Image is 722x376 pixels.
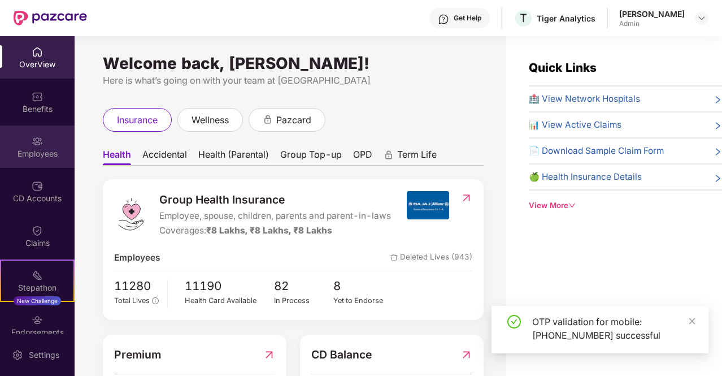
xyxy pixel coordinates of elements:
span: Employee, spouse, children, parents and parent-in-laws [159,209,391,223]
span: ₹8 Lakhs, ₹8 Lakhs, ₹8 Lakhs [206,225,332,236]
span: Employees [114,251,160,265]
span: wellness [192,113,229,127]
span: Group Health Insurance [159,191,391,208]
span: 📄 Download Sample Claim Form [529,144,664,158]
span: right [714,120,722,132]
div: [PERSON_NAME] [619,8,685,19]
span: close [688,317,696,325]
div: Admin [619,19,685,28]
span: 📊 View Active Claims [529,118,621,132]
span: info-circle [152,297,158,304]
div: Coverages: [159,224,391,237]
img: svg+xml;base64,PHN2ZyB4bWxucz0iaHR0cDovL3d3dy53My5vcmcvMjAwMC9zdmciIHdpZHRoPSIyMSIgaGVpZ2h0PSIyMC... [32,270,43,281]
span: Term Life [397,149,437,165]
span: Health (Parental) [198,149,269,165]
img: svg+xml;base64,PHN2ZyBpZD0iSG9tZSIgeG1sbnM9Imh0dHA6Ly93d3cudzMub3JnLzIwMDAvc3ZnIiB3aWR0aD0iMjAiIG... [32,46,43,58]
img: RedirectIcon [460,192,472,204]
div: Settings [25,349,63,361]
img: New Pazcare Logo [14,11,87,25]
div: Here is what’s going on with your team at [GEOGRAPHIC_DATA] [103,74,484,88]
span: Deleted Lives (943) [390,251,472,265]
div: Stepathon [1,282,73,293]
div: In Process [274,295,334,306]
span: 11280 [114,277,159,296]
div: animation [384,150,394,160]
span: down [568,202,576,209]
div: Health Card Available [185,295,274,306]
span: 🏥 View Network Hospitals [529,92,640,106]
img: svg+xml;base64,PHN2ZyBpZD0iQ2xhaW0iIHhtbG5zPSJodHRwOi8vd3d3LnczLm9yZy8yMDAwL3N2ZyIgd2lkdGg9IjIwIi... [32,225,43,236]
span: CD Balance [311,346,372,363]
img: RedirectIcon [263,346,275,363]
img: svg+xml;base64,PHN2ZyBpZD0iRW5kb3JzZW1lbnRzIiB4bWxucz0iaHR0cDovL3d3dy53My5vcmcvMjAwMC9zdmciIHdpZH... [32,314,43,326]
span: Health [103,149,131,165]
img: svg+xml;base64,PHN2ZyBpZD0iQmVuZWZpdHMiIHhtbG5zPSJodHRwOi8vd3d3LnczLm9yZy8yMDAwL3N2ZyIgd2lkdGg9Ij... [32,91,43,102]
span: Quick Links [529,60,597,75]
span: T [520,11,527,25]
div: View More [529,200,722,211]
span: right [714,172,722,184]
span: right [714,94,722,106]
span: 82 [274,277,334,296]
img: svg+xml;base64,PHN2ZyBpZD0iU2V0dGluZy0yMHgyMCIgeG1sbnM9Imh0dHA6Ly93d3cudzMub3JnLzIwMDAvc3ZnIiB3aW... [12,349,23,361]
span: Group Top-up [280,149,342,165]
span: check-circle [507,315,521,329]
span: 8 [333,277,393,296]
span: 11190 [185,277,274,296]
div: New Challenge [14,296,61,305]
img: svg+xml;base64,PHN2ZyBpZD0iRW1wbG95ZWVzIiB4bWxucz0iaHR0cDovL3d3dy53My5vcmcvMjAwMC9zdmciIHdpZHRoPS... [32,136,43,147]
span: OPD [353,149,372,165]
div: Yet to Endorse [333,295,393,306]
span: pazcard [276,113,311,127]
span: insurance [117,113,158,127]
div: Welcome back, [PERSON_NAME]! [103,59,484,68]
img: svg+xml;base64,PHN2ZyBpZD0iRHJvcGRvd24tMzJ4MzIiIHhtbG5zPSJodHRwOi8vd3d3LnczLm9yZy8yMDAwL3N2ZyIgd2... [697,14,706,23]
span: Premium [114,346,161,363]
img: svg+xml;base64,PHN2ZyBpZD0iSGVscC0zMngzMiIgeG1sbnM9Imh0dHA6Ly93d3cudzMub3JnLzIwMDAvc3ZnIiB3aWR0aD... [438,14,449,25]
span: 🍏 Health Insurance Details [529,170,642,184]
img: RedirectIcon [460,346,472,363]
img: insurerIcon [407,191,449,219]
span: right [714,146,722,158]
img: deleteIcon [390,254,398,261]
div: animation [263,114,273,124]
img: logo [114,197,148,231]
div: Tiger Analytics [537,13,595,24]
span: Accidental [142,149,187,165]
div: Get Help [454,14,481,23]
div: OTP validation for mobile: [PHONE_NUMBER] successful [532,315,695,342]
img: svg+xml;base64,PHN2ZyBpZD0iQ0RfQWNjb3VudHMiIGRhdGEtbmFtZT0iQ0QgQWNjb3VudHMiIHhtbG5zPSJodHRwOi8vd3... [32,180,43,192]
span: Total Lives [114,296,150,305]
